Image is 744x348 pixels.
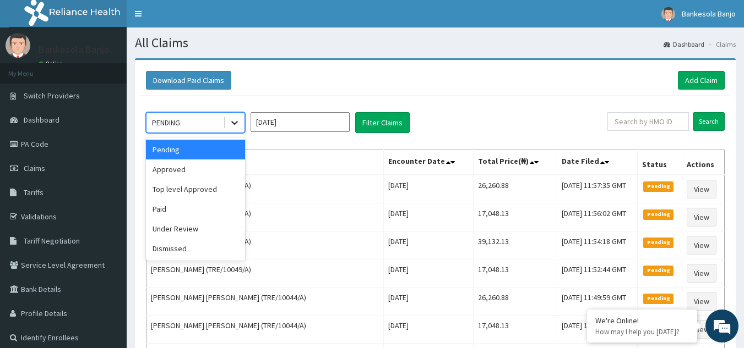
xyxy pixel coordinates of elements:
td: [PERSON_NAME] (TRE/10049/A) [146,259,384,288]
th: Encounter Date [383,150,474,175]
span: Claims [24,163,45,173]
td: 17,048.13 [474,203,557,231]
input: Search [693,112,725,131]
th: Date Filed [557,150,638,175]
td: [DATE] [383,259,474,288]
a: Dashboard [664,40,704,49]
td: 17,048.13 [474,316,557,344]
span: Tariffs [24,187,44,197]
td: 17,048.13 [474,259,557,288]
div: Pending [146,140,245,159]
span: Switch Providers [24,91,80,101]
a: View [687,320,716,339]
a: View [687,180,716,198]
td: [DATE] 11:54:18 GMT [557,231,638,259]
td: [DATE] [383,288,474,316]
td: [DATE] 11:52:44 GMT [557,259,638,288]
img: User Image [6,33,30,58]
td: [PERSON_NAME] (TRE/10053/A) [146,175,384,203]
span: Pending [643,294,674,303]
button: Filter Claims [355,112,410,133]
th: Actions [682,150,725,175]
td: [PERSON_NAME] [PERSON_NAME] (TRE/10044/A) [146,288,384,316]
span: Pending [643,237,674,247]
div: Dismissed [146,239,245,258]
td: 26,260.88 [474,288,557,316]
td: [DATE] 11:47:47 GMT [557,316,638,344]
div: Under Review [146,219,245,239]
a: View [687,292,716,311]
p: Bankesola Banjo [39,45,110,54]
img: User Image [661,7,675,21]
td: 26,260.88 [474,175,557,203]
td: [PERSON_NAME] (TRE/10053/A) [146,203,384,231]
td: [DATE] [383,231,474,259]
h1: All Claims [135,36,736,50]
td: [PERSON_NAME] (TRE/10049/A) [146,231,384,259]
span: Dashboard [24,115,59,125]
span: Pending [643,266,674,275]
td: [DATE] 11:56:02 GMT [557,203,638,231]
div: Approved [146,159,245,179]
button: Download Paid Claims [146,71,231,90]
td: 39,132.13 [474,231,557,259]
a: View [687,208,716,227]
div: Top level Approved [146,179,245,199]
div: PENDING [152,117,180,128]
a: Online [39,60,65,68]
td: [DATE] 11:49:59 GMT [557,288,638,316]
td: [PERSON_NAME] [PERSON_NAME] (TRE/10044/A) [146,316,384,344]
th: Total Price(₦) [474,150,557,175]
input: Select Month and Year [251,112,350,132]
td: [DATE] 11:57:35 GMT [557,175,638,203]
a: View [687,236,716,255]
a: View [687,264,716,283]
span: Bankesola Banjo [682,9,736,19]
td: [DATE] [383,203,474,231]
span: Pending [643,181,674,191]
span: Tariff Negotiation [24,236,80,246]
div: We're Online! [595,316,689,325]
li: Claims [705,40,736,49]
span: Pending [643,209,674,219]
td: [DATE] [383,175,474,203]
p: How may I help you today? [595,327,689,336]
td: [DATE] [383,316,474,344]
input: Search by HMO ID [607,112,689,131]
th: Name [146,150,384,175]
a: Add Claim [678,71,725,90]
div: Paid [146,199,245,219]
th: Status [638,150,682,175]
